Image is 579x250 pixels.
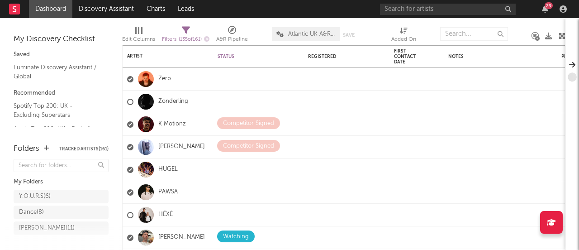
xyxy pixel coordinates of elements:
[19,207,44,218] div: Dance ( 8 )
[14,124,100,143] a: Apple Top 200: UK - Excluding Superstars
[440,27,508,41] input: Search...
[14,62,100,81] a: Luminate Discovery Assistant / Global
[14,88,109,99] div: Recommended
[223,118,274,129] div: Competitor Signed
[162,23,209,49] div: Filters(135 of 161)
[158,211,173,219] a: HËXĖ
[158,234,205,241] a: [PERSON_NAME]
[179,37,202,42] span: ( 135 of 161 )
[308,54,362,59] div: Registered
[343,33,355,38] button: Save
[14,221,109,235] a: [PERSON_NAME](11)
[158,143,205,151] a: [PERSON_NAME]
[59,147,109,151] button: Tracked Artists(161)
[542,5,548,13] button: 29
[394,48,426,65] div: First Contact Date
[14,159,109,172] input: Search for folders...
[216,34,248,45] div: A&R Pipeline
[158,120,186,128] a: K Motionz
[14,101,100,120] a: Spotify Top 200: UK - Excluding Superstars
[216,23,248,49] div: A&R Pipeline
[158,98,188,106] a: Zonderling
[391,34,416,45] div: Added On
[19,223,75,234] div: [PERSON_NAME] ( 11 )
[14,34,109,45] div: My Discovery Checklist
[14,206,109,219] a: Dance(8)
[162,34,209,45] div: Filters
[391,23,416,49] div: Added On
[218,54,276,59] div: Status
[158,75,171,83] a: Zerb
[14,177,109,187] div: My Folders
[122,23,155,49] div: Edit Columns
[14,49,109,60] div: Saved
[14,190,109,203] a: Y.O.U.R.S(6)
[223,141,274,152] div: Competitor Signed
[545,2,553,9] div: 29
[122,34,155,45] div: Edit Columns
[223,231,249,242] div: Watching
[448,54,539,59] div: Notes
[19,191,51,202] div: Y.O.U.R.S ( 6 )
[127,53,195,59] div: Artist
[158,166,178,173] a: HUGEL
[14,144,39,154] div: Folders
[380,4,516,15] input: Search for artists
[288,31,335,37] span: Atlantic UK A&R Pipeline
[158,188,178,196] a: PAWSA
